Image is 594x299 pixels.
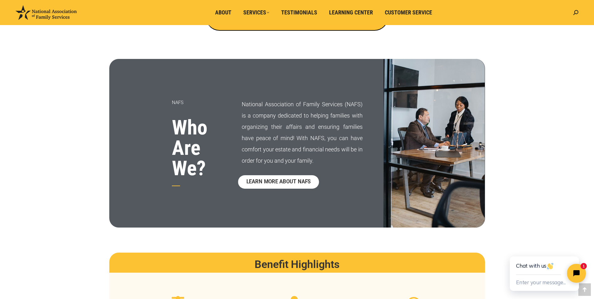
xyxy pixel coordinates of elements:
[329,9,373,16] span: Learning Center
[496,236,594,299] iframe: Tidio Chat
[277,7,322,18] a: Testimonials
[385,9,432,16] span: Customer Service
[172,118,226,179] h3: Who Are We?
[172,97,226,108] p: NAFS
[242,99,362,166] p: National Association of Family Services (NAFS) is a company dedicated to helping families with or...
[380,7,436,18] a: Customer Service
[281,9,317,16] span: Testimonials
[16,5,77,20] img: National Association of Family Services
[246,179,311,185] span: LEARN MORE ABOUT NAFS
[384,59,485,228] img: Family Trust Services
[122,259,473,270] h2: Benefit Highlights
[238,175,319,189] a: LEARN MORE ABOUT NAFS
[211,7,236,18] a: About
[215,9,231,16] span: About
[243,9,269,16] span: Services
[325,7,377,18] a: Learning Center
